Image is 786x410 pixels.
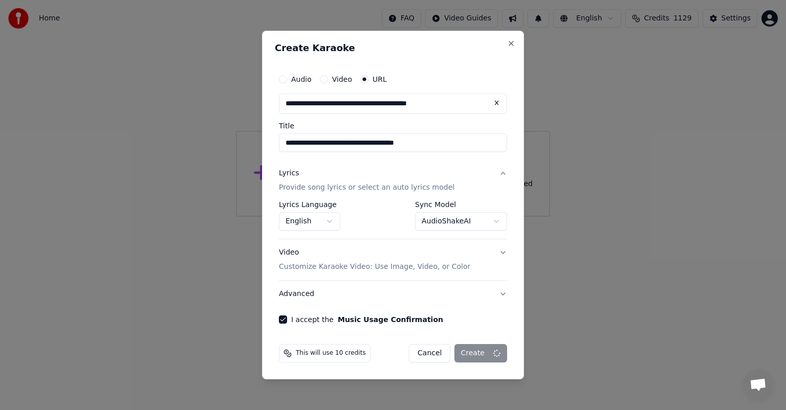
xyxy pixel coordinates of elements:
button: Advanced [279,281,507,307]
label: URL [373,76,387,83]
span: This will use 10 credits [296,349,366,357]
div: Video [279,247,470,272]
button: VideoCustomize Karaoke Video: Use Image, Video, or Color [279,239,507,280]
label: Video [332,76,352,83]
h2: Create Karaoke [275,43,511,53]
p: Provide song lyrics or select an auto lyrics model [279,183,454,193]
label: Audio [291,76,312,83]
button: Cancel [409,344,450,362]
label: Lyrics Language [279,201,340,208]
div: Lyrics [279,168,299,178]
label: Title [279,122,507,129]
label: I accept the [291,316,443,323]
div: LyricsProvide song lyrics or select an auto lyrics model [279,201,507,239]
p: Customize Karaoke Video: Use Image, Video, or Color [279,262,470,272]
button: I accept the [338,316,443,323]
button: LyricsProvide song lyrics or select an auto lyrics model [279,160,507,201]
label: Sync Model [415,201,507,208]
